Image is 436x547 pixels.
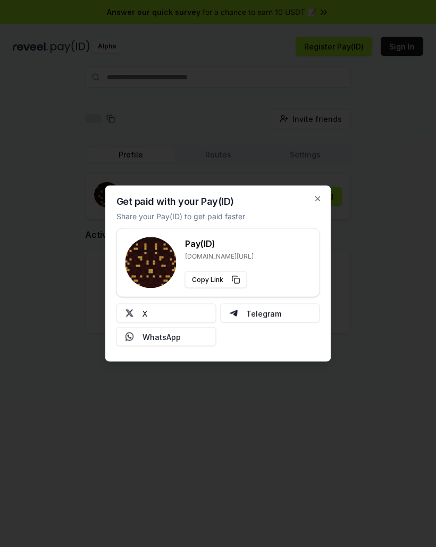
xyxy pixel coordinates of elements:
[185,252,254,261] p: [DOMAIN_NAME][URL]
[116,327,216,346] button: WhatsApp
[116,211,245,222] p: Share your Pay(ID) to get paid faster
[125,333,134,341] img: Whatsapp
[220,304,320,323] button: Telegram
[185,237,254,250] h3: Pay(ID)
[125,309,134,318] img: X
[185,271,247,288] button: Copy Link
[229,309,238,318] img: Telegram
[116,197,234,206] h2: Get paid with your Pay(ID)
[116,304,216,323] button: X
